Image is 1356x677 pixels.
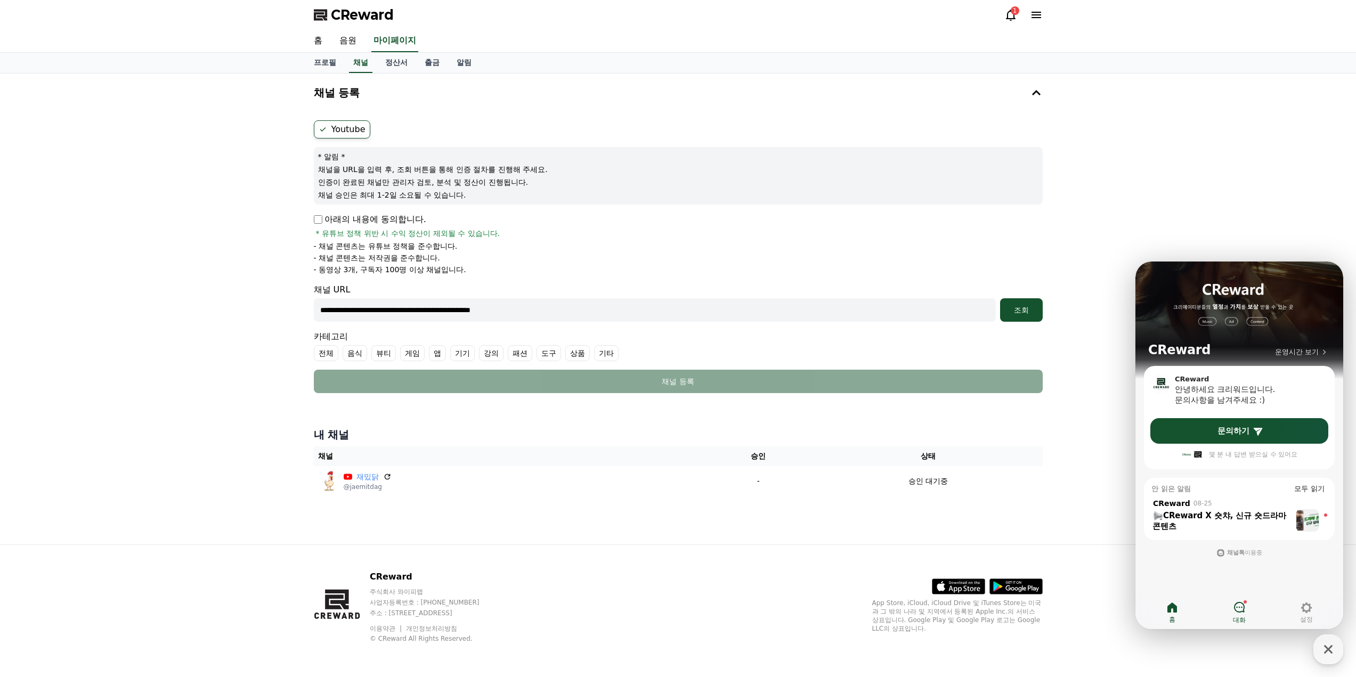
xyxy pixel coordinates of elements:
[335,376,1021,387] div: 채널 등록
[318,470,339,492] img: 재밌닭
[314,345,338,361] label: 전체
[450,345,475,361] label: 기기
[314,446,703,466] th: 채널
[594,345,619,361] label: 기타
[310,78,1047,108] button: 채널 등록
[429,345,446,361] label: 앱
[331,6,394,23] span: CReward
[479,345,504,361] label: 강의
[314,6,394,23] a: CReward
[908,476,948,487] p: 승인 대기중
[406,625,457,632] a: 개인정보처리방침
[370,588,500,596] p: 주식회사 와이피랩
[314,370,1043,393] button: 채널 등록
[314,283,1043,322] div: 채널 URL
[1000,298,1043,322] button: 조회
[872,599,1043,633] p: App Store, iCloud, iCloud Drive 및 iTunes Store는 미국과 그 밖의 나라 및 지역에서 등록된 Apple Inc.의 서비스 상표입니다. Goo...
[370,609,500,617] p: 주소 : [STREET_ADDRESS]
[370,570,500,583] p: CReward
[314,427,1043,442] h4: 내 채널
[1004,9,1017,21] a: 1
[314,264,466,275] p: - 동영상 3개, 구독자 100명 이상 채널입니다.
[314,120,370,138] label: Youtube
[314,213,426,226] p: 아래의 내용에 동의합니다.
[349,53,372,73] a: 채널
[537,345,561,361] label: 도구
[318,177,1038,187] p: 인증이 완료된 채널만 관리자 검토, 분석 및 정산이 진행됩니다.
[331,30,365,52] a: 음원
[305,53,345,73] a: 프로필
[703,446,814,466] th: 승인
[508,345,532,361] label: 패션
[314,87,360,99] h4: 채널 등록
[370,634,500,643] p: © CReward All Rights Reserved.
[316,228,500,239] span: * 유튜브 정책 위반 시 수익 정산이 제외될 수 있습니다.
[305,30,331,52] a: 홈
[814,446,1043,466] th: 상태
[314,252,440,263] p: - 채널 콘텐츠는 저작권을 준수합니다.
[400,345,425,361] label: 게임
[318,164,1038,175] p: 채널을 URL을 입력 후, 조회 버튼을 통해 인증 절차를 진행해 주세요.
[448,53,480,73] a: 알림
[377,53,416,73] a: 정산서
[314,330,1043,361] div: 카테고리
[1011,6,1019,15] div: 1
[343,345,367,361] label: 음식
[565,345,590,361] label: 상품
[318,190,1038,200] p: 채널 승인은 최대 1-2일 소요될 수 있습니다.
[344,483,392,491] p: @jaemitdag
[707,476,810,487] p: -
[1004,305,1038,315] div: 조회
[370,598,500,607] p: 사업자등록번호 : [PHONE_NUMBER]
[371,30,418,52] a: 마이페이지
[1135,262,1343,629] iframe: Channel chat
[370,625,403,632] a: 이용약관
[416,53,448,73] a: 출금
[314,241,458,251] p: - 채널 콘텐츠는 유튜브 정책을 준수합니다.
[371,345,396,361] label: 뷰티
[356,471,379,483] a: 재밌닭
